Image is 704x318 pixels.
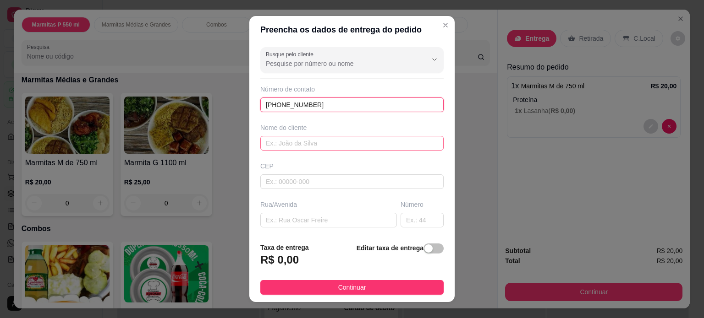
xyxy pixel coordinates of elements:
[260,162,444,171] div: CEP
[427,52,442,67] button: Show suggestions
[266,50,317,58] label: Busque pelo cliente
[401,200,444,209] div: Número
[266,59,412,68] input: Busque pelo cliente
[260,253,299,267] h3: R$ 0,00
[401,213,444,227] input: Ex.: 44
[260,97,444,112] input: Ex.: (11) 9 8888-9999
[260,123,444,132] div: Nome do cliente
[260,136,444,151] input: Ex.: João da Silva
[357,244,423,252] strong: Editar taxa de entrega
[260,213,397,227] input: Ex.: Rua Oscar Freire
[338,282,366,292] span: Continuar
[260,85,444,94] div: Número de contato
[249,16,455,43] header: Preencha os dados de entrega do pedido
[260,280,444,295] button: Continuar
[260,200,397,209] div: Rua/Avenida
[260,244,309,251] strong: Taxa de entrega
[260,174,444,189] input: Ex.: 00000-000
[438,18,453,32] button: Close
